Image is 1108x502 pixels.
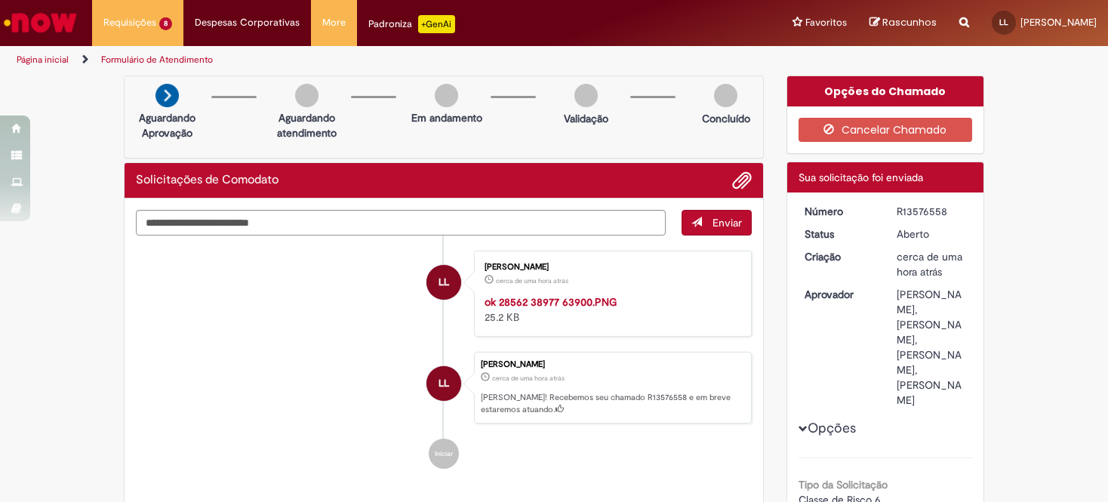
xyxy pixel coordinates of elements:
img: img-circle-grey.png [714,84,737,107]
div: Padroniza [368,15,455,33]
p: +GenAi [418,15,455,33]
div: Laryssa Lopes [426,366,461,401]
a: ok 28562 38977 63900.PNG [485,295,617,309]
span: cerca de uma hora atrás [492,374,565,383]
a: Rascunhos [869,16,937,30]
span: Rascunhos [882,15,937,29]
span: Enviar [713,216,742,229]
button: Adicionar anexos [732,171,752,190]
ul: Histórico de tíquete [136,236,752,485]
span: LL [439,264,449,300]
dt: Número [793,204,886,219]
div: [PERSON_NAME] [481,360,743,369]
span: Despesas Corporativas [195,15,300,30]
span: cerca de uma hora atrás [496,276,568,285]
div: Opções do Chamado [787,76,984,106]
button: Enviar [682,210,752,236]
span: 8 [159,17,172,30]
ul: Trilhas de página [11,46,728,74]
img: img-circle-grey.png [295,84,319,107]
div: [PERSON_NAME], [PERSON_NAME], [PERSON_NAME], [PERSON_NAME] [897,287,967,408]
time: 29/09/2025 12:23:48 [492,374,565,383]
span: More [322,15,346,30]
dt: Status [793,226,886,242]
img: img-circle-grey.png [574,84,598,107]
span: Sua solicitação foi enviada [799,171,923,184]
img: arrow-next.png [155,84,179,107]
span: LL [999,17,1008,27]
textarea: Digite sua mensagem aqui... [136,210,666,236]
div: [PERSON_NAME] [485,263,736,272]
span: [PERSON_NAME] [1020,16,1097,29]
li: Laryssa Lopes [136,352,752,424]
span: Requisições [103,15,156,30]
time: 29/09/2025 12:23:26 [496,276,568,285]
span: LL [439,365,449,402]
button: Cancelar Chamado [799,118,973,142]
div: Laryssa Lopes [426,265,461,300]
a: Página inicial [17,54,69,66]
div: Aberto [897,226,967,242]
a: Formulário de Atendimento [101,54,213,66]
div: 25.2 KB [485,294,736,325]
h2: Solicitações de Comodato Histórico de tíquete [136,174,279,187]
p: [PERSON_NAME]! Recebemos seu chamado R13576558 e em breve estaremos atuando. [481,392,743,415]
div: R13576558 [897,204,967,219]
div: 29/09/2025 12:23:48 [897,249,967,279]
dt: Criação [793,249,886,264]
p: Em andamento [411,110,482,125]
p: Validação [564,111,608,126]
p: Concluído [702,111,750,126]
span: cerca de uma hora atrás [897,250,962,279]
p: Aguardando Aprovação [131,110,204,140]
dt: Aprovador [793,287,886,302]
p: Aguardando atendimento [270,110,343,140]
time: 29/09/2025 12:23:48 [897,250,962,279]
b: Tipo da Solicitação [799,478,888,491]
span: Favoritos [805,15,847,30]
img: ServiceNow [2,8,79,38]
img: img-circle-grey.png [435,84,458,107]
